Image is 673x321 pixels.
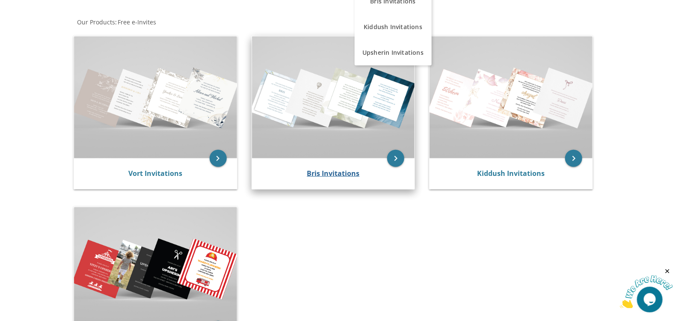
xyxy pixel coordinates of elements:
a: Kiddush Invitations [477,169,545,178]
a: Free e-Invites [117,18,156,26]
a: keyboard_arrow_right [210,150,227,167]
a: keyboard_arrow_right [565,150,582,167]
img: Vort Invitations [74,36,237,158]
a: Our Products [76,18,115,26]
a: keyboard_arrow_right [387,150,404,167]
a: Kiddush Invitations [355,14,432,40]
span: Free e-Invites [118,18,156,26]
div: : [70,18,337,27]
a: Vort Invitations [128,169,182,178]
a: Upsherin Invitations [355,40,432,65]
iframe: chat widget [620,267,673,308]
a: Bris Invitations [307,169,359,178]
img: Kiddush Invitations [430,36,593,158]
img: Bris Invitations [252,36,415,158]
